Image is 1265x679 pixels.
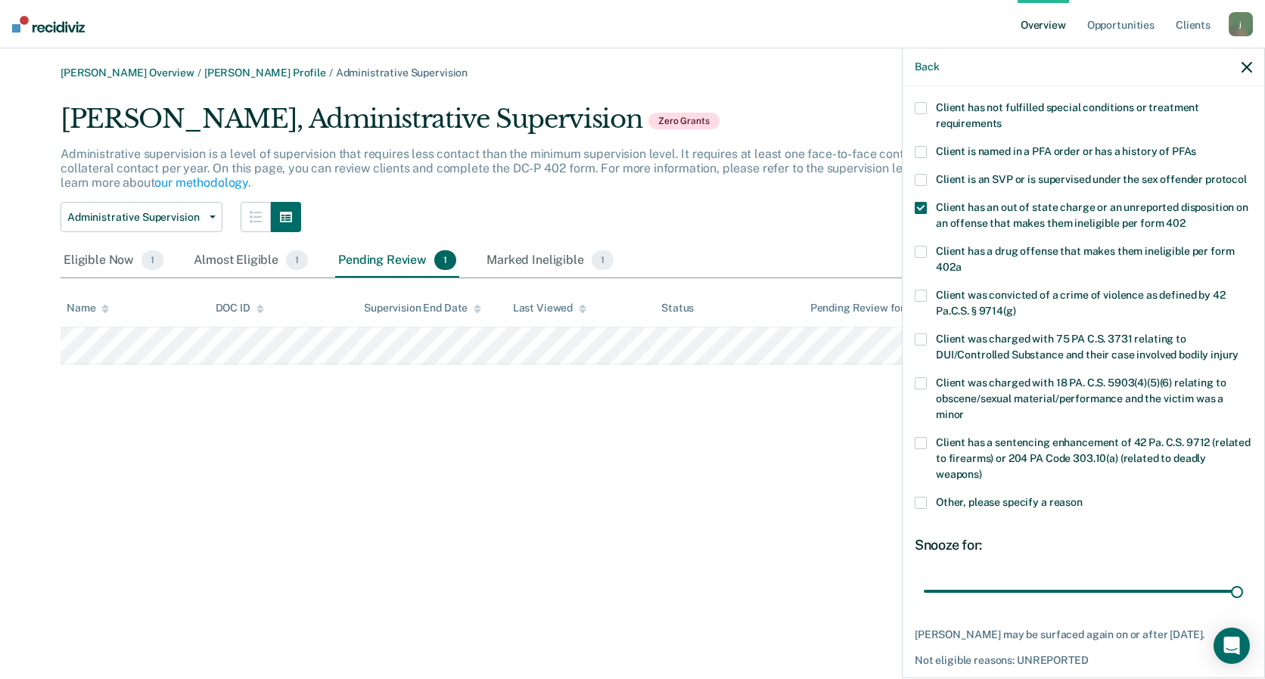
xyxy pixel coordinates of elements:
a: [PERSON_NAME] Overview [61,67,194,79]
div: Snooze for: [915,537,1252,553]
span: Client was charged with 75 PA C.S. 3731 relating to DUI/Controlled Substance and their case invol... [936,333,1239,361]
img: Recidiviz [12,16,85,33]
span: Client is an SVP or is supervised under the sex offender protocol [936,173,1247,185]
a: our methodology [154,175,248,190]
span: Client is named in a PFA order or has a history of PFAs [936,145,1196,157]
span: 1 [592,250,614,270]
span: 1 [141,250,163,270]
span: Client has a drug offense that makes them ineligible per form 402a [936,245,1234,273]
div: Open Intercom Messenger [1214,628,1250,664]
div: Almost Eligible [191,244,311,277]
div: [PERSON_NAME] may be surfaced again on or after [DATE]. [915,628,1252,641]
div: Name [67,302,109,315]
span: Client has not fulfilled special conditions or treatment requirements [936,101,1199,129]
button: Back [915,60,939,73]
span: 1 [286,250,308,270]
div: Status [661,302,694,315]
div: [PERSON_NAME], Administrative Supervision [61,104,1009,147]
span: Client has a sentencing enhancement of 42 Pa. C.S. 9712 (related to firearms) or 204 PA Code 303.... [936,436,1251,480]
span: / [326,67,336,79]
span: Administrative Supervision [336,67,468,79]
div: Pending Review [335,244,459,277]
span: Administrative Supervision [67,211,204,224]
span: Client has an out of state charge or an unreported disposition on an offense that makes them inel... [936,201,1248,229]
div: Supervision End Date [364,302,481,315]
div: Marked Ineligible [483,244,617,277]
div: j [1229,12,1253,36]
span: Client was charged with 18 PA. C.S. 5903(4)(5)(6) relating to obscene/sexual material/performance... [936,377,1226,420]
span: 1 [434,250,456,270]
span: Client was convicted of a crime of violence as defined by 42 Pa.C.S. § 9714(g) [936,289,1226,317]
div: Last Viewed [513,302,586,315]
span: Zero Grants [648,113,720,129]
div: Not eligible reasons: UNREPORTED [915,654,1252,667]
div: Eligible Now [61,244,166,277]
a: [PERSON_NAME] Profile [204,67,326,79]
div: DOC ID [216,302,264,315]
p: Administrative supervision is a level of supervision that requires less contact than the minimum ... [61,147,997,190]
div: Pending Review for [810,302,918,315]
span: / [194,67,204,79]
span: Other, please specify a reason [936,496,1083,508]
